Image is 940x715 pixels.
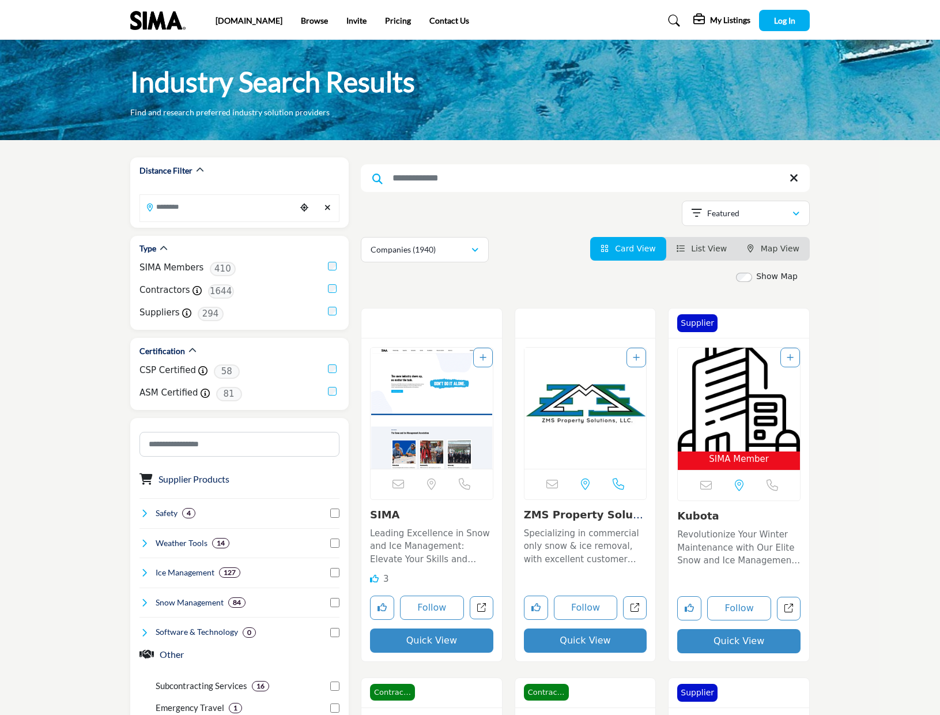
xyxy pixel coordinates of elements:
[139,386,198,400] label: ASM Certified
[330,509,339,518] input: Select Safety checkbox
[130,64,415,100] h1: Industry Search Results
[787,353,794,362] a: Add To List
[130,11,191,30] img: Site Logo
[666,237,738,261] li: List View
[361,237,489,262] button: Companies (1940)
[233,704,237,712] b: 1
[182,508,195,518] div: 4 Results For Safety
[156,597,224,608] h4: Snow Management: Snow management involves the removal, relocation, and mitigation of snow accumul...
[187,509,191,517] b: 4
[156,626,238,638] h4: Software & Technology: Software & Technology encompasses the development, implementation, and use...
[160,648,184,661] h3: Other
[361,164,810,192] input: Search Keyword
[319,195,336,220] div: Clear search location
[371,348,493,469] a: Open Listing in new tab
[156,701,224,714] p: Emergency Travel: Emergency Travel
[759,10,810,31] button: Log In
[709,453,769,466] span: SIMA Member
[330,568,339,577] input: Select Ice Management checkbox
[216,16,282,25] a: [DOMAIN_NAME]
[370,509,493,521] h3: SIMA
[156,679,247,693] p: Subcontracting Services: Subcontracting Services
[615,244,655,253] span: Card View
[761,244,799,253] span: Map View
[198,307,224,321] span: 294
[601,244,656,253] a: View Card
[243,627,256,638] div: 0 Results For Software & Technology
[710,15,750,25] h5: My Listings
[330,628,339,637] input: Select Software & Technology checkbox
[707,208,739,219] p: Featured
[139,432,339,457] input: Search Category
[633,353,640,362] a: Add To List
[385,16,411,25] a: Pricing
[370,524,493,566] a: Leading Excellence in Snow and Ice Management: Elevate Your Skills and Safety Standards! Operatin...
[139,306,180,319] label: Suppliers
[229,703,242,713] div: 1 Results For Emergency Travel
[370,684,415,701] span: Contractor
[383,574,389,584] span: 3
[681,687,714,699] p: Supplier
[554,596,618,620] button: Follow
[139,345,185,357] h2: Certification
[657,12,688,30] a: Search
[214,364,240,379] span: 58
[156,567,214,578] h4: Ice Management: Ice management involves the control, removal, and prevention of ice accumulation ...
[328,387,337,396] input: ASM Certified checkbox
[678,348,800,451] img: Kubota
[219,567,240,578] div: 127 Results For Ice Management
[139,243,156,254] h2: Type
[140,195,296,218] input: Search Location
[524,527,647,566] p: Specializing in commercial only snow & ice removal, with excellent customer service & fastest ser...
[470,596,493,620] a: Open sima in new tab
[677,629,801,653] button: Quick View
[774,16,795,25] span: Log In
[524,509,647,521] h3: ZMS Property Solutions LLC
[370,574,379,583] i: Likes
[678,348,800,471] a: Open Listing in new tab
[156,507,178,519] h4: Safety: Safety refers to the measures, practices, and protocols implemented to protect individual...
[370,509,400,521] a: SIMA
[217,539,225,547] b: 14
[524,684,569,701] span: Contractor
[681,317,714,329] p: Supplier
[346,16,367,25] a: Invite
[224,569,236,577] b: 127
[156,537,207,549] h4: Weather Tools: Weather Tools refer to instruments, software, and technologies used to monitor, pr...
[524,509,643,533] a: ZMS Property Solutio...
[682,201,810,226] button: Featured
[429,16,469,25] a: Contact Us
[371,244,436,255] p: Companies (1940)
[370,629,493,653] button: Quick View
[158,472,229,486] button: Supplier Products
[480,353,486,362] a: Add To List
[524,629,647,653] button: Quick View
[370,596,394,620] button: Like listing
[330,539,339,548] input: Select Weather Tools checkbox
[371,348,493,469] img: SIMA
[623,596,647,620] a: Open zms-property-solutions-llc in new tab
[328,364,337,373] input: CSP Certified checkbox
[328,284,337,293] input: Contractors checkbox
[777,597,801,620] a: Open kubota2 in new tab
[748,244,799,253] a: Map View
[139,261,203,274] label: SIMA Members
[524,348,647,469] a: Open Listing in new tab
[328,262,337,270] input: SIMA Members checkbox
[756,270,798,283] label: Show Map
[208,284,234,299] span: 1644
[330,598,339,607] input: Select Snow Management checkbox
[212,538,229,548] div: 14 Results For Weather Tools
[228,597,246,608] div: 84 Results For Snow Management
[139,165,192,176] h2: Distance Filter
[400,596,464,620] button: Follow
[590,237,666,261] li: Card View
[677,596,701,620] button: Like listing
[524,524,647,566] a: Specializing in commercial only snow & ice removal, with excellent customer service & fastest ser...
[296,195,313,220] div: Choose your current location
[707,596,771,620] button: Follow
[139,284,190,297] label: Contractors
[370,527,493,566] p: Leading Excellence in Snow and Ice Management: Elevate Your Skills and Safety Standards! Operatin...
[328,307,337,315] input: Suppliers checkbox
